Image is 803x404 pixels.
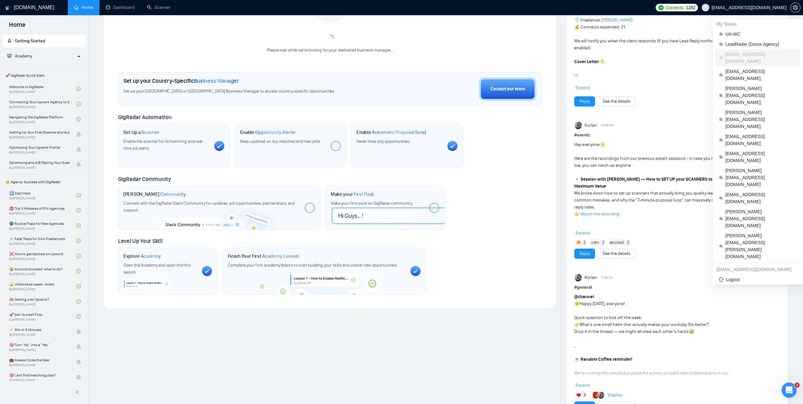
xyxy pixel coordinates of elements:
[719,277,723,282] span: logout
[574,225,580,231] span: 🔹
[9,378,70,382] span: By [PERSON_NAME]
[580,250,590,257] a: Reply
[576,230,590,236] span: Expand
[479,77,536,101] button: Contact our team
[262,253,299,259] span: Academy Lesson
[7,54,12,58] span: fund-projection-screen
[9,136,70,139] span: By [PERSON_NAME]
[9,357,70,363] span: 💼 Always Close the Deal
[228,253,299,259] h1: Finish Your First
[123,201,295,213] span: Connect with the GigRadar Slack Community for updates, job opportunities, partnerships, and support.
[725,191,797,205] span: [EMAIL_ADDRESS][DOMAIN_NAME]
[76,223,81,228] span: check-circle
[658,5,664,10] img: upwork-logo.png
[9,112,76,126] a: Navigating the GigRadar PlatformBy[PERSON_NAME]
[118,238,162,244] span: Level Up Your Skill
[725,167,797,188] span: [PERSON_NAME][EMAIL_ADDRESS][DOMAIN_NAME]
[76,345,81,349] span: lock
[599,142,605,147] span: 👋
[581,211,619,217] a: Watch the recording
[9,310,76,323] a: 🚀 Sell Yourself FirstBy[PERSON_NAME]
[9,249,76,263] a: ❌ How to get banned on UpworkBy[PERSON_NAME]
[9,348,70,352] span: By [PERSON_NAME]
[574,141,739,259] div: Hey everyone Here are the recordings from our previous expert sessions - in case you missed them ...
[9,203,76,217] a: ⛔ Top 3 Mistakes of Pro AgenciesBy[PERSON_NAME]
[576,383,590,388] span: Expand
[725,109,797,130] span: [PERSON_NAME][EMAIL_ADDRESS][DOMAIN_NAME]
[585,274,597,281] span: Korlan
[9,188,76,202] a: 1️⃣ Start HereBy[PERSON_NAME]
[574,357,580,362] span: ☕
[719,32,723,36] span: team
[790,5,800,10] a: setting
[7,39,12,43] span: rocket
[601,17,632,23] a: [PERSON_NAME]
[76,254,81,258] span: check-circle
[794,383,800,388] span: 1
[627,239,629,246] span: 2
[609,239,625,246] span: :excited:
[725,41,797,48] span: LeadRadar (Donor Agency)
[574,211,580,217] span: 👉
[725,150,797,164] span: [EMAIL_ADDRESS][DOMAIN_NAME]
[725,232,797,260] span: [PERSON_NAME][EMAIL_ADDRESS][PERSON_NAME][DOMAIN_NAME]
[240,129,296,136] h1: Enable
[686,4,695,11] span: 1282
[15,38,45,44] span: Getting Started
[574,322,580,327] span: 👉
[9,333,70,337] span: By [PERSON_NAME]
[118,176,171,183] span: GigRadar Community
[574,96,595,106] button: Reply
[9,294,76,308] a: 🙈 Getting over Upwork?By[PERSON_NAME]
[76,238,81,243] span: check-circle
[123,88,371,94] span: Set up your [GEOGRAPHIC_DATA] or [GEOGRAPHIC_DATA] Business Manager to access country-specific op...
[76,314,81,319] span: check-circle
[725,31,797,38] span: UA-WC
[791,5,800,10] span: setting
[583,392,586,398] span: 3
[703,5,708,10] span: user
[76,102,81,106] span: check-circle
[9,372,70,378] span: 🎯 Can't find matching jobs?
[9,264,76,278] a: 😭 Account blocked: what to do?By[PERSON_NAME]
[574,343,576,348] em: _
[725,68,797,82] span: [EMAIL_ADDRESS][DOMAIN_NAME]
[5,3,10,13] img: logo
[357,129,426,136] h1: Enable
[603,250,630,257] a: See the details
[9,234,76,248] a: ☠️ Fatal Traps for Solo FreelancersBy[PERSON_NAME]
[76,132,81,136] span: lock
[790,3,800,13] button: setting
[601,275,613,280] span: 11:38 AM
[607,392,623,398] a: 2replies
[574,249,595,259] button: Reply
[581,225,711,231] strong: Session with [PERSON_NAME] — Staying Relevant in the Age of AI
[123,139,204,151] span: Enable the scanner for AI matching and real-time job alerts.
[4,20,31,33] span: Home
[574,177,728,189] strong: Session with [PERSON_NAME] — How to SET UP your SCANNERS to get the Maximum Value
[725,208,797,229] span: [PERSON_NAME][EMAIL_ADDRESS][DOMAIN_NAME]
[782,383,797,398] iframe: Intercom live chat
[574,284,780,291] h1: # general
[76,193,81,197] span: check-circle
[597,249,636,259] button: See the details
[601,123,613,128] span: 10:56 AM
[123,77,239,84] h1: Set up your Country-Specific
[74,5,93,10] a: homeHome
[689,329,694,334] span: 😅
[725,51,797,65] span: [EMAIL_ADDRESS][DOMAIN_NAME]
[574,177,580,182] span: 🔹
[580,98,590,105] a: Reply
[9,363,70,367] span: By [PERSON_NAME]
[76,147,81,152] span: lock
[590,239,600,246] span: :catt:
[598,392,605,399] img: Korlan
[665,4,684,11] span: Connects:
[76,208,81,213] span: check-circle
[9,129,70,136] span: Setting Up Your First Scanner and Auto-Bidder
[123,253,161,259] h1: Explore
[159,201,280,230] img: slackcommunity-bg.png
[106,5,134,10] a: dashboardDashboard
[15,53,32,59] span: Academy
[603,98,630,105] a: See the details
